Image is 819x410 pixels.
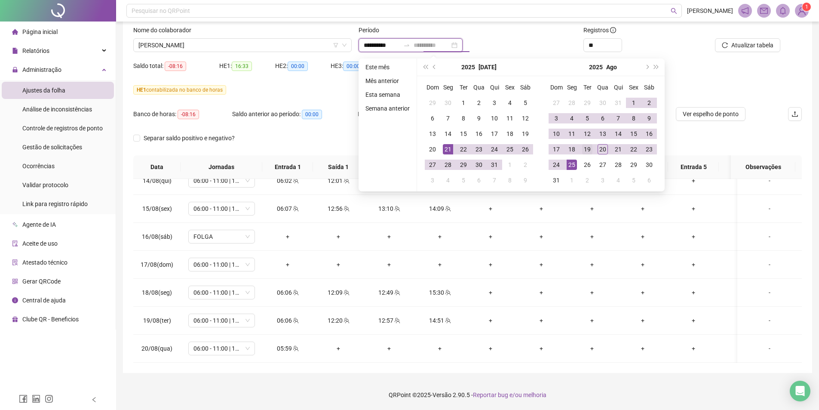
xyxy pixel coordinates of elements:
[641,95,657,111] td: 2025-08-02
[193,202,250,215] span: 06:00 - 11:00 | 12:00 - 14:32
[269,204,306,213] div: 06:07
[489,113,500,123] div: 10
[471,173,487,188] td: 2025-08-06
[133,155,181,179] th: Data
[567,160,577,170] div: 25
[629,175,639,185] div: 5
[675,204,712,213] div: +
[456,126,471,142] td: 2025-07-15
[549,173,564,188] td: 2025-08-31
[133,61,219,71] div: Saldo total:
[320,204,357,213] div: 12:56
[440,95,456,111] td: 2025-06-30
[564,173,580,188] td: 2025-09-01
[790,381,810,401] div: Open Intercom Messenger
[487,142,502,157] td: 2025-07-24
[580,173,595,188] td: 2025-09-02
[644,175,654,185] div: 6
[425,142,440,157] td: 2025-07-20
[644,98,654,108] div: 2
[262,155,313,179] th: Entrada 1
[456,157,471,173] td: 2025-07-29
[564,111,580,126] td: 2025-08-04
[456,80,471,95] th: Ter
[719,155,770,179] th: Saída 5
[456,111,471,126] td: 2025-07-08
[610,111,626,126] td: 2025-08-07
[440,80,456,95] th: Seg
[574,204,610,213] div: +
[440,142,456,157] td: 2025-07-21
[641,157,657,173] td: 2025-08-30
[427,98,438,108] div: 29
[613,113,623,123] div: 7
[343,178,350,184] span: team
[502,157,518,173] td: 2025-08-01
[133,109,232,119] div: Banco de horas:
[443,129,453,139] div: 14
[371,204,408,213] div: 13:10
[342,43,347,48] span: down
[715,38,780,52] button: Atualizar tabela
[760,7,768,15] span: mail
[12,297,18,303] span: info-circle
[133,85,226,95] span: contabilizada no banco de horas
[12,29,18,35] span: home
[403,42,410,49] span: to
[219,61,275,71] div: HE 1:
[629,129,639,139] div: 15
[610,126,626,142] td: 2025-08-14
[589,59,603,76] button: year panel
[626,95,641,111] td: 2025-08-01
[595,111,610,126] td: 2025-08-06
[427,175,438,185] div: 3
[551,175,561,185] div: 31
[595,95,610,111] td: 2025-07-30
[595,173,610,188] td: 2025-09-03
[275,61,331,71] div: HE 2:
[473,392,546,398] span: Reportar bug e/ou melhoria
[580,157,595,173] td: 2025-08-26
[22,47,49,54] span: Relatórios
[598,144,608,154] div: 20
[564,126,580,142] td: 2025-08-11
[644,113,654,123] div: 9
[358,109,441,119] div: Lançamentos:
[443,98,453,108] div: 30
[489,160,500,170] div: 31
[313,155,364,179] th: Saída 1
[520,175,531,185] div: 9
[744,176,795,185] div: -
[582,175,592,185] div: 2
[140,133,238,143] span: Separar saldo positivo e negativo?
[458,160,469,170] div: 29
[443,175,453,185] div: 4
[362,62,413,72] li: Este mês
[567,175,577,185] div: 1
[520,144,531,154] div: 26
[165,62,186,71] span: -08:16
[791,111,798,117] span: upload
[474,160,484,170] div: 30
[22,278,61,285] span: Gerar QRCode
[595,142,610,157] td: 2025-08-20
[22,259,67,266] span: Atestado técnico
[520,129,531,139] div: 19
[362,89,413,100] li: Esta semana
[489,144,500,154] div: 24
[595,157,610,173] td: 2025-08-27
[626,142,641,157] td: 2025-08-22
[320,232,357,241] div: +
[610,80,626,95] th: Qui
[22,200,88,207] span: Link para registro rápido
[333,43,338,48] span: filter
[12,67,18,73] span: lock
[193,174,250,187] span: 06:00 - 11:00 | 12:00 - 14:32
[629,113,639,123] div: 8
[143,177,172,184] span: 14/08(qui)
[549,126,564,142] td: 2025-08-10
[606,59,617,76] button: month panel
[551,160,561,170] div: 24
[474,98,484,108] div: 2
[505,160,515,170] div: 1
